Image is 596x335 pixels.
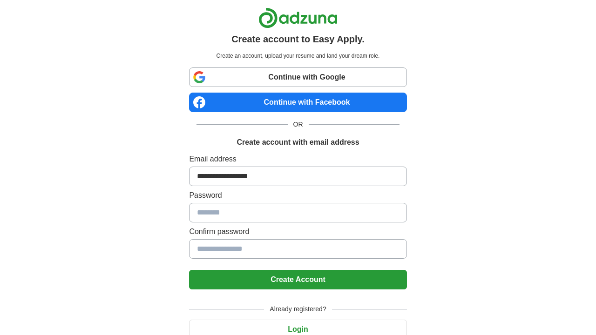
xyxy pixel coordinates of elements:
a: Continue with Google [189,67,406,87]
p: Create an account, upload your resume and land your dream role. [191,52,405,60]
label: Password [189,190,406,201]
h1: Create account with email address [237,137,359,148]
img: Adzuna logo [258,7,338,28]
span: OR [288,120,309,129]
span: Already registered? [264,304,332,314]
a: Continue with Facebook [189,93,406,112]
button: Create Account [189,270,406,289]
label: Email address [189,154,406,165]
h1: Create account to Easy Apply. [231,32,365,46]
label: Confirm password [189,226,406,237]
a: Login [189,325,406,333]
